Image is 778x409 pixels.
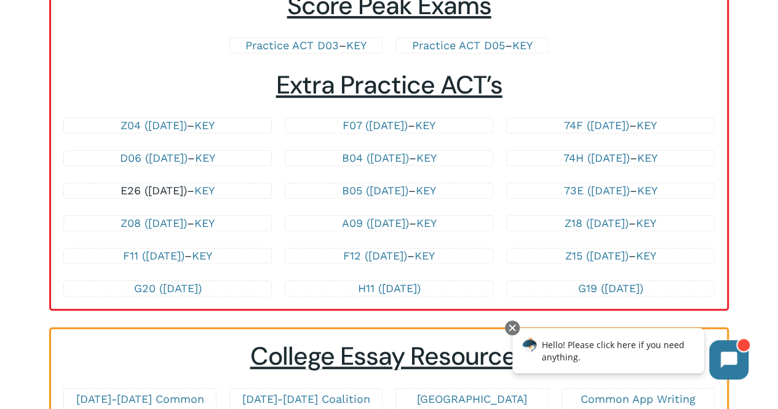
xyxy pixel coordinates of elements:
a: KEY [192,249,212,262]
a: F07 ([DATE]) [343,119,408,132]
a: F12 ([DATE]) [343,249,407,262]
p: – [298,151,480,165]
a: Z08 ([DATE]) [121,216,187,229]
p: – [408,38,535,53]
a: 73E ([DATE]) [563,184,629,197]
a: KEY [637,119,657,132]
span: College Essay Resources [250,340,528,373]
a: B04 ([DATE]) [342,151,409,164]
p: – [76,151,258,165]
p: – [298,248,480,263]
span: Extra Practice ACT’s [276,69,502,101]
a: KEY [512,39,532,52]
p: – [298,216,480,231]
a: Z18 ([DATE]) [565,216,629,229]
a: A09 ([DATE]) [342,216,409,229]
a: Z04 ([DATE]) [121,119,187,132]
p: – [76,216,258,231]
p: – [76,183,258,198]
a: E26 ([DATE]) [121,184,187,197]
a: H11 ([DATE]) [358,282,421,295]
p: – [298,118,480,133]
a: KEY [635,249,656,262]
a: Practice ACT D03 [245,39,339,52]
a: KEY [637,184,657,197]
a: Z15 ([DATE]) [565,249,628,262]
p: – [76,248,258,263]
a: KEY [637,151,657,164]
iframe: Chatbot [499,318,761,392]
a: B05 ([DATE]) [342,184,408,197]
p: – [519,183,701,198]
a: KEY [415,119,435,132]
a: KEY [346,39,367,52]
a: KEY [416,216,437,229]
a: F11 ([DATE]) [123,249,185,262]
a: KEY [636,216,656,229]
a: D06 ([DATE]) [120,151,188,164]
p: – [242,38,369,53]
a: Practice ACT D05 [411,39,504,52]
a: KEY [416,151,437,164]
a: 74H ([DATE]) [563,151,630,164]
p: – [519,151,701,165]
p: – [76,118,258,133]
a: KEY [194,119,215,132]
p: – [519,248,701,263]
a: KEY [194,184,215,197]
a: KEY [416,184,436,197]
p: – [298,183,480,198]
a: KEY [195,151,215,164]
p: – [519,216,701,231]
a: 74F ([DATE]) [564,119,629,132]
a: G19 ([DATE]) [578,282,643,295]
a: KEY [415,249,435,262]
a: KEY [194,216,215,229]
p: – [519,118,701,133]
a: G20 ([DATE]) [134,282,202,295]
